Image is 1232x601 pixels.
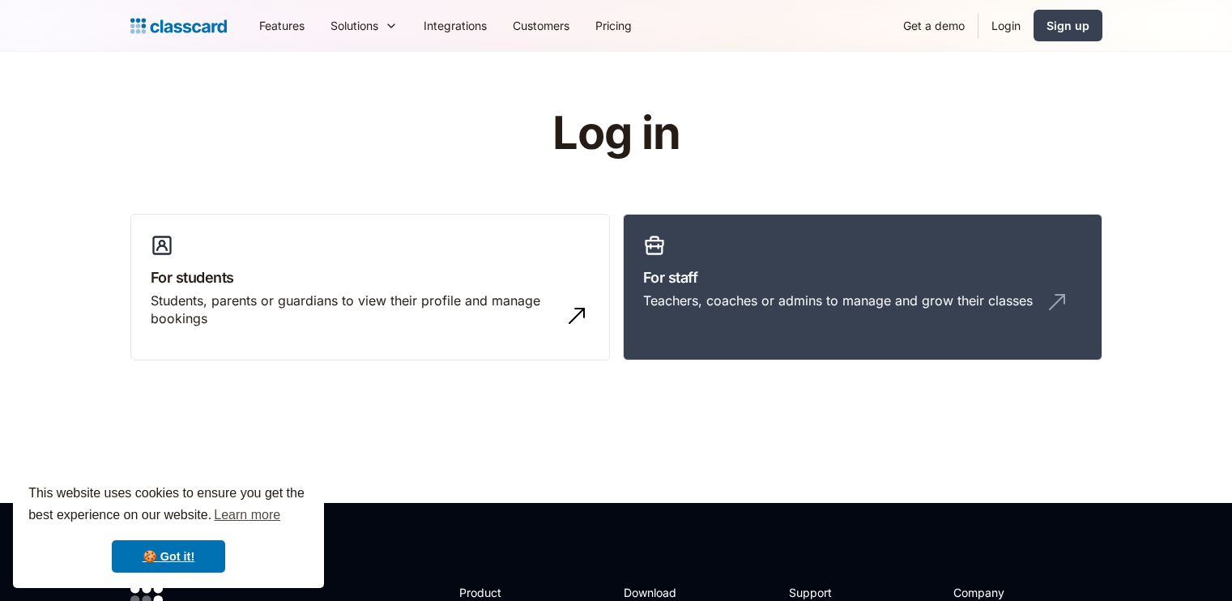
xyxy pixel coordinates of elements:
div: Teachers, coaches or admins to manage and grow their classes [643,292,1033,309]
a: Features [246,7,318,44]
h1: Log in [359,109,873,159]
a: Customers [500,7,582,44]
a: learn more about cookies [211,503,283,527]
h3: For staff [643,266,1082,288]
div: Solutions [330,17,378,34]
div: Students, parents or guardians to view their profile and manage bookings [151,292,557,328]
a: For studentsStudents, parents or guardians to view their profile and manage bookings [130,214,610,361]
h2: Download [624,584,690,601]
div: cookieconsent [13,468,324,588]
h2: Company [953,584,1061,601]
a: Pricing [582,7,645,44]
a: Logo [130,15,227,37]
div: Sign up [1047,17,1089,34]
a: dismiss cookie message [112,540,225,573]
h2: Product [459,584,546,601]
h3: For students [151,266,590,288]
a: Sign up [1034,10,1102,41]
a: Get a demo [890,7,978,44]
h2: Support [789,584,855,601]
a: Integrations [411,7,500,44]
a: For staffTeachers, coaches or admins to manage and grow their classes [623,214,1102,361]
div: Solutions [318,7,411,44]
a: Login [978,7,1034,44]
span: This website uses cookies to ensure you get the best experience on our website. [28,484,309,527]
